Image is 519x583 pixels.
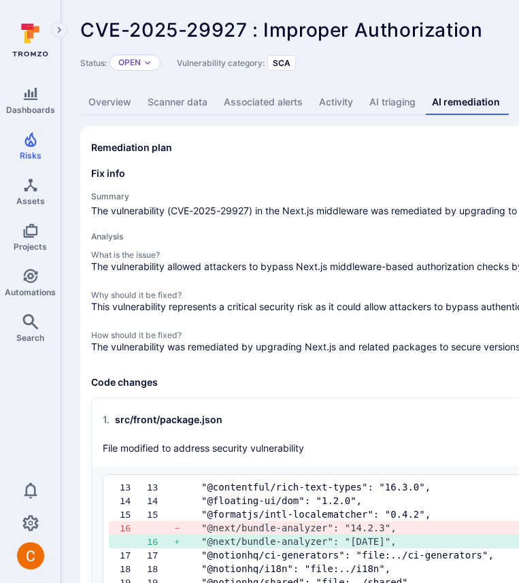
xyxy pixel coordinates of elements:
[174,535,201,548] div: +
[80,18,482,41] span: CVE-2025-29927 : Improper Authorization
[103,442,304,455] p: File modified to address security vulnerability
[91,141,172,154] h2: Remediation plan
[177,58,265,68] span: Vulnerability category:
[147,480,174,494] div: 13
[216,90,311,115] a: Associated alerts
[14,241,47,252] span: Projects
[120,494,147,507] div: 14
[147,562,174,576] div: 18
[17,542,44,569] div: Camilo Rivera
[361,90,424,115] a: AI triaging
[424,90,508,115] a: AI remediation
[174,521,201,535] div: -
[20,150,41,161] span: Risks
[16,333,44,343] span: Search
[120,548,147,562] div: 17
[147,535,174,548] div: 16
[147,548,174,562] div: 17
[139,90,216,115] a: Scanner data
[16,196,45,206] span: Assets
[17,542,44,569] img: ACg8ocJuq_DPPTkXyD9OlTnVLvDrpObecjcADscmEHLMiTyEnTELew=s96-c
[80,90,139,115] a: Overview
[118,57,141,68] button: Open
[120,507,147,521] div: 15
[120,562,147,576] div: 18
[80,58,107,68] span: Status:
[103,413,222,427] div: src/front/package.json
[103,413,110,427] span: 1 .
[120,480,147,494] div: 13
[120,521,147,535] div: 16
[147,494,174,507] div: 14
[311,90,361,115] a: Activity
[54,24,64,36] i: Expand navigation menu
[267,55,296,71] div: SCA
[147,507,174,521] div: 15
[144,59,152,67] button: Expand dropdown
[6,105,55,115] span: Dashboards
[5,287,56,297] span: Automations
[51,22,67,38] button: Expand navigation menu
